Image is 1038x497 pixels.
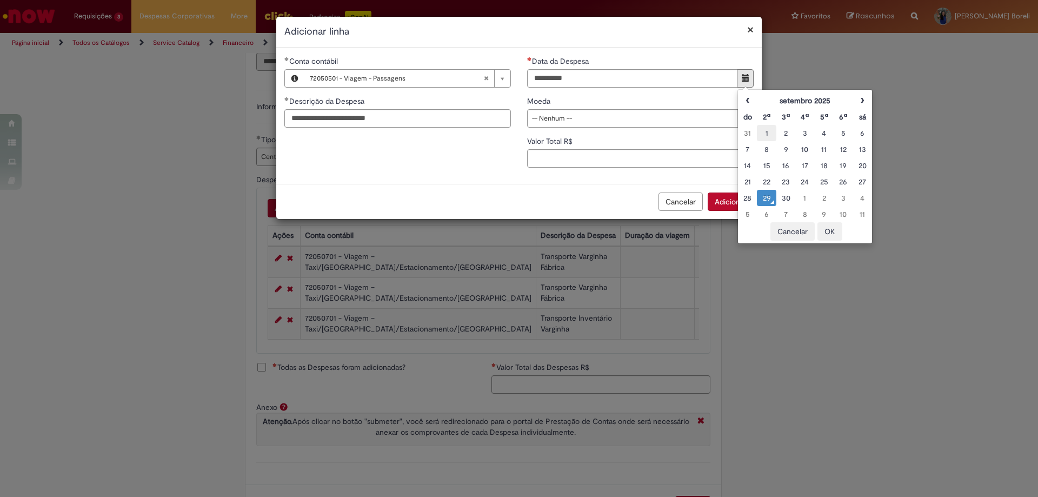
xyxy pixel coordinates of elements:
[815,109,834,125] th: Quinta-feira
[527,96,553,106] span: Moeda
[760,160,773,171] div: 15 September 2025 Monday
[741,144,754,155] div: 07 September 2025 Sunday
[779,209,793,220] div: 07 October 2025 Tuesday
[532,110,731,127] span: -- Nenhum --
[798,176,811,187] div: 24 September 2025 Wednesday
[760,144,773,155] div: 08 September 2025 Monday
[527,136,575,146] span: Valor Total R$
[532,56,591,66] span: Data da Despesa
[741,176,754,187] div: 21 September 2025 Sunday
[284,25,754,39] h2: Adicionar linha
[856,144,869,155] div: 13 September 2025 Saturday
[310,70,483,87] span: 72050501 - Viagem - Passagens
[798,209,811,220] div: 08 October 2025 Wednesday
[284,109,511,128] input: Descrição da Despesa
[658,193,703,211] button: Cancelar
[738,92,757,109] th: Mês anterior
[817,209,831,220] div: 09 October 2025 Thursday
[856,209,869,220] div: 11 October 2025 Saturday
[779,144,793,155] div: 09 September 2025 Tuesday
[708,193,754,211] button: Adicionar
[798,193,811,203] div: 01 October 2025 Wednesday
[760,176,773,187] div: 22 September 2025 Monday
[779,193,793,203] div: 30 September 2025 Tuesday
[779,160,793,171] div: 16 September 2025 Tuesday
[284,57,289,61] span: Obrigatório Preenchido
[779,128,793,138] div: 02 September 2025 Tuesday
[795,109,814,125] th: Quarta-feira
[747,24,754,35] button: Fechar modal
[853,92,872,109] th: Próximo mês
[304,70,510,87] a: 72050501 - Viagem - PassagensLimpar campo Conta contábil
[834,109,853,125] th: Sexta-feira
[836,160,850,171] div: 19 September 2025 Friday
[478,70,494,87] abbr: Limpar campo Conta contábil
[741,128,754,138] div: 31 August 2025 Sunday
[836,144,850,155] div: 12 September 2025 Friday
[285,70,304,87] button: Conta contábil, Visualizar este registro 72050501 - Viagem - Passagens
[776,109,795,125] th: Terça-feira
[817,128,831,138] div: 04 September 2025 Thursday
[817,160,831,171] div: 18 September 2025 Thursday
[836,128,850,138] div: 05 September 2025 Friday
[737,89,873,244] div: Escolher data
[741,160,754,171] div: 14 September 2025 Sunday
[737,69,754,88] button: Mostrar calendário para Data da Despesa
[760,209,773,220] div: 06 October 2025 Monday
[836,176,850,187] div: 26 September 2025 Friday
[817,193,831,203] div: 02 October 2025 Thursday
[757,109,776,125] th: Segunda-feira
[527,69,737,88] input: Data da Despesa
[798,160,811,171] div: 17 September 2025 Wednesday
[856,193,869,203] div: 04 October 2025 Saturday
[798,144,811,155] div: 10 September 2025 Wednesday
[853,109,872,125] th: Sábado
[741,193,754,203] div: 28 September 2025 Sunday
[770,222,815,241] button: Cancelar
[856,176,869,187] div: 27 September 2025 Saturday
[836,193,850,203] div: 03 October 2025 Friday
[760,128,773,138] div: 01 September 2025 Monday
[836,209,850,220] div: 10 October 2025 Friday
[741,209,754,220] div: 05 October 2025 Sunday
[527,149,754,168] input: Valor Total R$
[798,128,811,138] div: 03 September 2025 Wednesday
[284,97,289,101] span: Obrigatório Preenchido
[817,144,831,155] div: 11 September 2025 Thursday
[856,160,869,171] div: 20 September 2025 Saturday
[779,176,793,187] div: 23 September 2025 Tuesday
[760,193,773,203] div: O seletor de data foi aberto.29 September 2025 Monday
[289,96,367,106] span: Descrição da Despesa
[757,92,853,109] th: setembro 2025. Alternar mês
[289,56,340,66] span: Necessários - Conta contábil
[856,128,869,138] div: 06 September 2025 Saturday
[817,176,831,187] div: 25 September 2025 Thursday
[527,57,532,61] span: Necessários
[738,109,757,125] th: Domingo
[817,222,842,241] button: OK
